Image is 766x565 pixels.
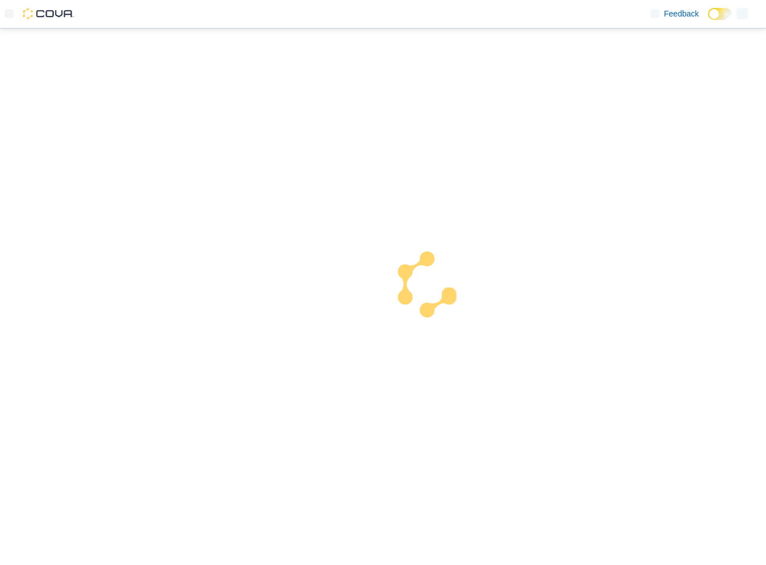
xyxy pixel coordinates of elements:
img: Cova [23,8,74,19]
a: Feedback [646,2,703,25]
img: cova-loader [383,243,469,328]
input: Dark Mode [708,8,732,20]
span: Feedback [664,8,699,19]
